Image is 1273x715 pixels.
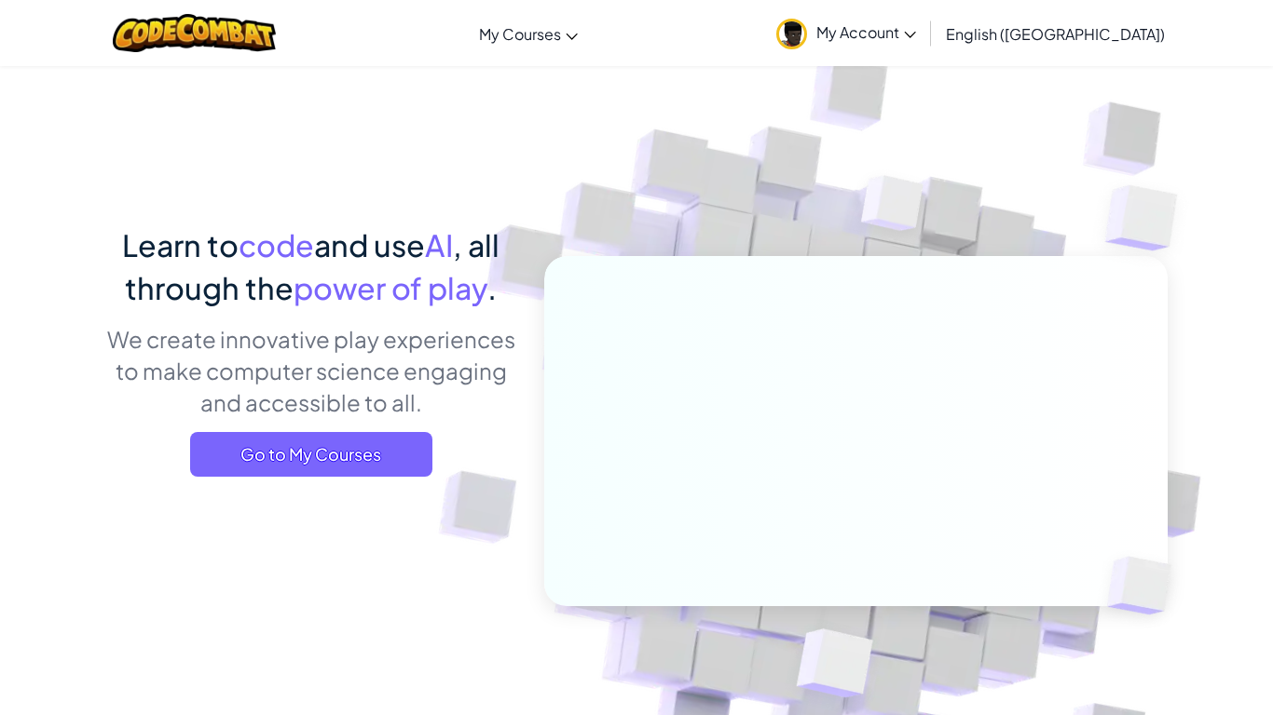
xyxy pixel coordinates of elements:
span: English ([GEOGRAPHIC_DATA]) [946,24,1165,44]
img: Overlap cubes [1068,140,1229,297]
a: My Account [767,4,925,62]
span: My Courses [479,24,561,44]
span: power of play [294,269,487,306]
a: Go to My Courses [190,432,432,477]
span: My Account [816,22,916,42]
img: Overlap cubes [827,139,961,277]
span: . [487,269,497,306]
span: AI [425,226,453,263]
a: My Courses [470,8,587,59]
span: and use [314,226,425,263]
p: We create innovative play experiences to make computer science engaging and accessible to all. [105,323,516,418]
img: avatar [776,19,807,49]
img: Overlap cubes [1076,518,1216,654]
span: code [239,226,314,263]
a: English ([GEOGRAPHIC_DATA]) [937,8,1174,59]
span: Learn to [122,226,239,263]
img: CodeCombat logo [113,14,276,52]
